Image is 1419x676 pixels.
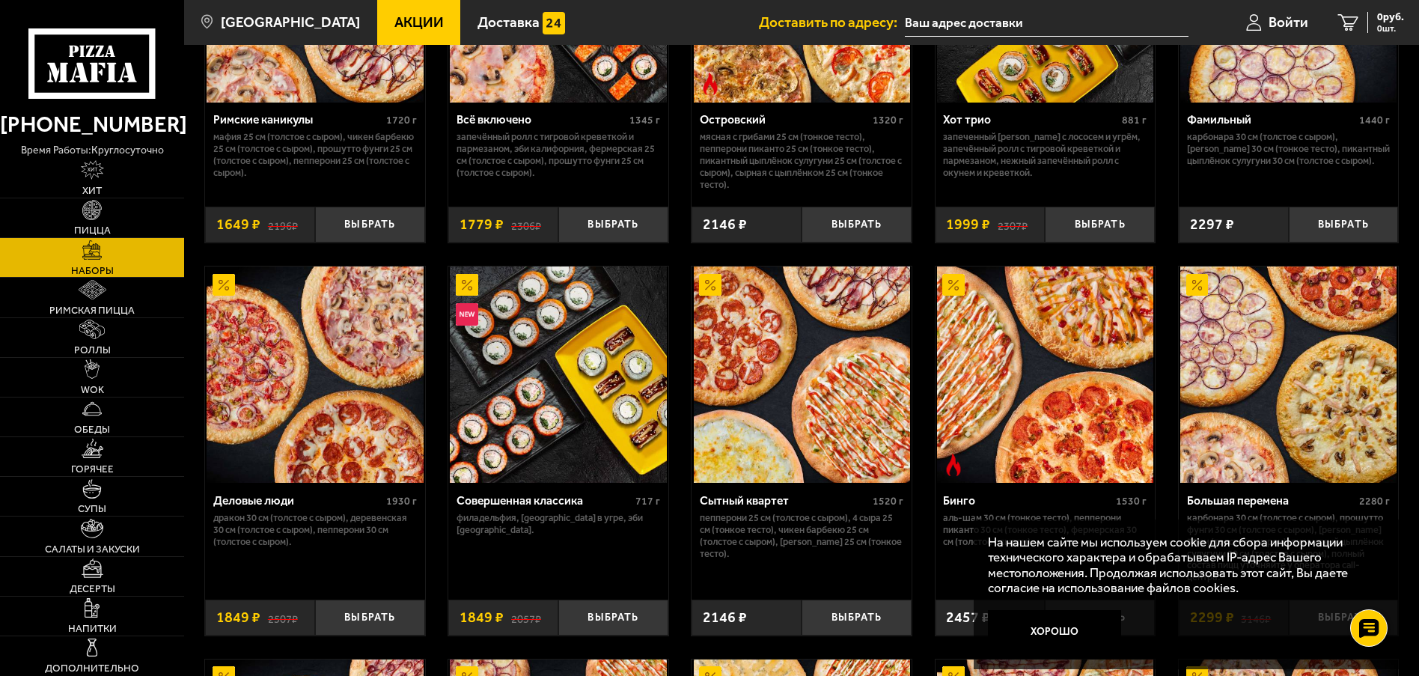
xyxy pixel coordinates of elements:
[1187,494,1356,508] div: Большая перемена
[703,610,747,625] span: 2146 ₽
[68,624,117,634] span: Напитки
[635,495,660,508] span: 717 г
[207,267,423,483] img: Деловые люди
[700,113,869,127] div: Островский
[988,610,1121,654] button: Хорошо
[873,495,903,508] span: 1520 г
[1190,217,1234,232] span: 2297 ₽
[213,512,417,547] p: Дракон 30 см (толстое с сыром), Деревенская 30 см (толстое с сыром), Пепперони 30 см (толстое с с...
[1179,267,1399,483] a: АкционныйБольшая перемена
[1187,131,1391,166] p: Карбонара 30 см (толстое с сыром), [PERSON_NAME] 30 см (тонкое тесто), Пикантный цыплёнок сулугун...
[543,12,565,34] img: 15daf4d41897b9f0e9f617042186c801.svg
[71,266,114,276] span: Наборы
[213,131,417,178] p: Мафия 25 см (толстое с сыром), Чикен Барбекю 25 см (толстое с сыром), Прошутто Фунги 25 см (толст...
[936,267,1156,483] a: АкционныйОстрое блюдоБинго
[942,454,965,476] img: Острое блюдо
[70,584,115,594] span: Десерты
[1122,114,1147,127] span: 881 г
[511,217,541,232] s: 2306 ₽
[943,494,1112,508] div: Бинго
[81,385,104,395] span: WOK
[45,544,140,555] span: Салаты и закуски
[699,73,721,95] img: Острое блюдо
[802,207,912,243] button: Выбрать
[759,16,905,30] span: Доставить по адресу:
[943,131,1147,178] p: Запеченный [PERSON_NAME] с лососем и угрём, Запечённый ролл с тигровой креветкой и пармезаном, Не...
[394,16,444,30] span: Акции
[1187,512,1391,583] p: Карбонара 30 см (толстое с сыром), Прошутто Фунги 30 см (толстое с сыром), [PERSON_NAME] 30 см (т...
[558,600,668,636] button: Выбрать
[988,535,1375,596] p: На нашем сайте мы используем cookie для сбора информации технического характера и обрабатываем IP...
[942,274,965,296] img: Акционный
[905,9,1188,37] input: Ваш адрес доставки
[511,610,541,625] s: 2057 ₽
[460,610,504,625] span: 1849 ₽
[703,217,747,232] span: 2146 ₽
[78,504,106,514] span: Супы
[937,267,1153,483] img: Бинго
[558,207,668,243] button: Выбрать
[1116,495,1147,508] span: 1530 г
[205,267,425,483] a: АкционныйДеловые люди
[998,217,1028,232] s: 2307 ₽
[700,494,869,508] div: Сытный квартет
[946,217,990,232] span: 1999 ₽
[213,113,382,127] div: Римские каникулы
[450,267,666,483] img: Совершенная классика
[268,217,298,232] s: 2196 ₽
[700,131,903,190] p: Мясная с грибами 25 см (тонкое тесто), Пепперони Пиканто 25 см (тонкое тесто), Пикантный цыплёнок...
[1359,114,1390,127] span: 1440 г
[1180,267,1397,483] img: Большая перемена
[457,131,660,178] p: Запечённый ролл с тигровой креветкой и пармезаном, Эби Калифорния, Фермерская 25 см (толстое с сы...
[213,494,382,508] div: Деловые люди
[71,464,114,475] span: Горячее
[315,207,425,243] button: Выбрать
[268,610,298,625] s: 2507 ₽
[216,217,260,232] span: 1649 ₽
[216,610,260,625] span: 1849 ₽
[700,512,903,559] p: Пепперони 25 см (толстое с сыром), 4 сыра 25 см (тонкое тесто), Чикен Барбекю 25 см (толстое с сы...
[692,267,912,483] a: АкционныйСытный квартет
[386,114,417,127] span: 1720 г
[1359,495,1390,508] span: 2280 г
[456,274,478,296] img: Акционный
[456,303,478,326] img: Новинка
[943,512,1147,547] p: Аль-Шам 30 см (тонкое тесто), Пепперони Пиканто 30 см (тонкое тесто), Фермерская 30 см (толстое с...
[74,424,110,435] span: Обеды
[694,267,910,483] img: Сытный квартет
[74,225,111,236] span: Пицца
[45,663,139,674] span: Дополнительно
[49,305,135,316] span: Римская пицца
[1377,24,1404,33] span: 0 шт.
[315,600,425,636] button: Выбрать
[802,600,912,636] button: Выбрать
[457,113,626,127] div: Всё включено
[1289,207,1399,243] button: Выбрать
[943,113,1118,127] div: Хот трио
[221,16,360,30] span: [GEOGRAPHIC_DATA]
[1377,12,1404,22] span: 0 руб.
[1187,113,1356,127] div: Фамильный
[873,114,903,127] span: 1320 г
[457,494,632,508] div: Совершенная классика
[74,345,111,356] span: Роллы
[1269,16,1308,30] span: Войти
[460,217,504,232] span: 1779 ₽
[1045,207,1155,243] button: Выбрать
[213,274,235,296] img: Акционный
[386,495,417,508] span: 1930 г
[477,16,540,30] span: Доставка
[82,186,102,196] span: Хит
[629,114,660,127] span: 1345 г
[1186,274,1209,296] img: Акционный
[457,512,660,536] p: Филадельфия, [GEOGRAPHIC_DATA] в угре, Эби [GEOGRAPHIC_DATA].
[448,267,668,483] a: АкционныйНовинкаСовершенная классика
[699,274,721,296] img: Акционный
[946,610,990,625] span: 2457 ₽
